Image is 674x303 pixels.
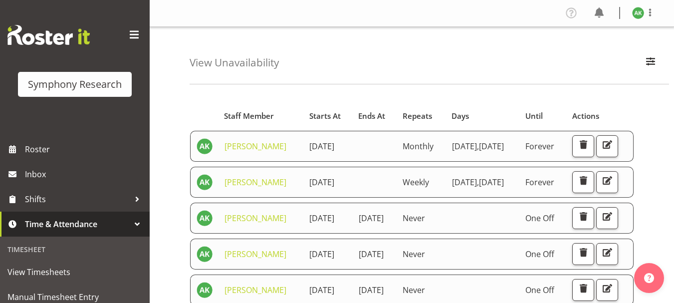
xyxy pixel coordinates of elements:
span: Never [403,213,425,224]
span: Actions [572,110,599,122]
button: Delete Unavailability [572,207,594,229]
span: [DATE] [309,285,334,296]
h4: View Unavailability [190,57,279,68]
span: Ends At [358,110,385,122]
span: [DATE] [452,141,479,152]
span: Weekly [403,177,429,188]
span: [DATE] [359,249,384,260]
img: amit-kumar11606.jpg [197,138,213,154]
span: , [477,141,479,152]
span: [DATE] [479,177,504,188]
span: [DATE] [309,177,334,188]
span: Shifts [25,192,130,207]
span: Roster [25,142,145,157]
span: , [477,177,479,188]
a: [PERSON_NAME] [225,177,286,188]
img: help-xxl-2.png [644,273,654,283]
img: amit-kumar11606.jpg [197,174,213,190]
img: amit-kumar11606.jpg [197,210,213,226]
span: Monthly [403,141,434,152]
a: [PERSON_NAME] [225,285,286,296]
span: Until [525,110,543,122]
span: Repeats [403,110,432,122]
span: Staff Member [224,110,274,122]
img: amit-kumar11606.jpg [632,7,644,19]
div: Symphony Research [28,77,122,92]
span: Forever [525,141,554,152]
button: Delete Unavailability [572,279,594,301]
button: Edit Unavailability [596,135,618,157]
span: One Off [525,213,554,224]
a: View Timesheets [2,260,147,285]
button: Delete Unavailability [572,135,594,157]
a: [PERSON_NAME] [225,249,286,260]
button: Edit Unavailability [596,171,618,193]
a: [PERSON_NAME] [225,213,286,224]
img: Rosterit website logo [7,25,90,45]
span: One Off [525,285,554,296]
span: One Off [525,249,554,260]
span: [DATE] [309,213,334,224]
span: [DATE] [452,177,479,188]
button: Edit Unavailability [596,279,618,301]
button: Delete Unavailability [572,243,594,265]
span: Days [451,110,469,122]
span: [DATE] [309,249,334,260]
button: Edit Unavailability [596,243,618,265]
span: Forever [525,177,554,188]
span: Starts At [309,110,341,122]
button: Edit Unavailability [596,207,618,229]
img: amit-kumar11606.jpg [197,246,213,262]
button: Filter Employees [640,52,661,74]
span: [DATE] [359,213,384,224]
span: [DATE] [479,141,504,152]
span: Never [403,249,425,260]
span: Time & Attendance [25,217,130,232]
span: Inbox [25,167,145,182]
div: Timesheet [2,239,147,260]
a: [PERSON_NAME] [225,141,286,152]
button: Delete Unavailability [572,171,594,193]
img: amit-kumar11606.jpg [197,282,213,298]
span: Never [403,285,425,296]
span: [DATE] [309,141,334,152]
span: [DATE] [359,285,384,296]
span: View Timesheets [7,265,142,280]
